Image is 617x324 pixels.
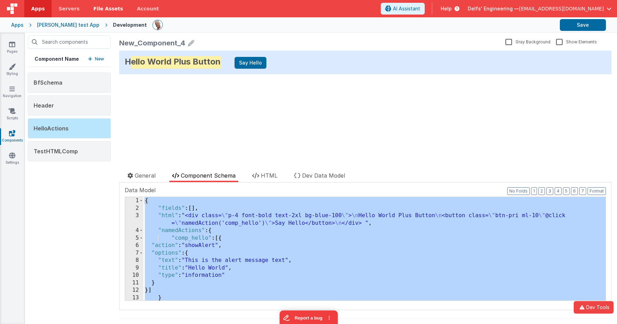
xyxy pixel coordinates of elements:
div: 6 [125,242,143,249]
span: Dev Data Model [302,172,345,179]
div: [PERSON_NAME] test App [37,22,99,28]
span: Delfs' Engineering — [468,5,519,12]
button: Say Hello [115,6,147,18]
button: Dev Tools [574,301,614,314]
span: BfSchema [34,79,62,86]
button: 6 [571,187,578,195]
button: 1 [531,187,537,195]
div: 1 [125,197,143,205]
div: 5 [125,235,143,242]
span: Data Model [125,186,156,194]
div: 8 [125,257,143,264]
label: Show Elements [556,38,597,45]
p: New [95,56,104,62]
span: Servers [59,5,79,12]
h5: Component Name [35,56,79,62]
span: Apps [31,5,45,12]
div: Development [113,22,147,28]
button: AI Assistant [381,3,425,15]
div: 10 [125,272,143,279]
span: File Assets [94,5,123,12]
div: Apps [11,22,24,28]
button: 5 [563,187,570,195]
div: 13 [125,294,143,302]
span: TestHTMLComp [34,148,78,155]
button: Save [560,19,606,31]
button: Delfs' Engineering — [EMAIL_ADDRESS][DOMAIN_NAME] [468,5,611,12]
button: 7 [579,187,586,195]
label: Gray Background [505,38,550,45]
input: Search components [28,35,111,49]
div: 3 [125,212,143,227]
button: No Folds [507,187,530,195]
div: 11 [125,279,143,287]
span: AI Assistant [393,5,420,12]
button: New [88,56,104,62]
span: HTML [261,172,277,179]
span: HelloActions [34,125,69,132]
div: 2 [125,205,143,212]
button: 4 [555,187,562,195]
span: General [135,172,156,179]
div: 7 [125,249,143,257]
div: New_Component_4 [119,38,185,48]
button: Format [588,187,606,195]
img: 11ac31fe5dc3d0eff3fbbbf7b26fa6e1 [153,20,162,30]
div: 12 [125,287,143,294]
div: 9 [125,264,143,272]
span: [EMAIL_ADDRESS][DOMAIN_NAME] [519,5,604,12]
span: Header [34,102,54,109]
button: 3 [546,187,553,195]
div: 4 [125,227,143,235]
button: 2 [538,187,545,195]
span: Help [441,5,452,12]
span: Component Schema [181,172,236,179]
